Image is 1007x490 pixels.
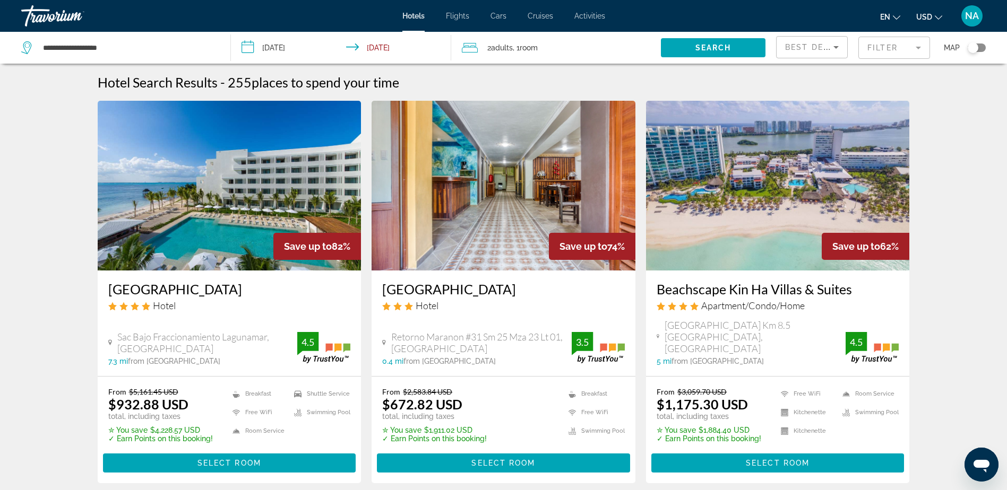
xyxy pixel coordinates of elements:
del: $3,059.70 USD [677,387,727,396]
span: From [657,387,675,396]
span: Select Room [471,459,535,467]
div: 62% [822,233,909,260]
h1: Hotel Search Results [98,74,218,90]
li: Breakfast [563,387,625,400]
h2: 255 [228,74,399,90]
span: Adults [491,43,513,52]
a: [GEOGRAPHIC_DATA] [382,281,625,297]
p: total, including taxes [108,412,213,421]
p: $1,884.40 USD [657,426,761,434]
a: Cars [490,12,506,20]
img: trustyou-badge.svg [297,332,350,363]
ins: $1,175.30 USD [657,396,748,412]
span: Hotel [153,300,176,311]
span: Sac Bajo Fraccionamiento Lagunamar, [GEOGRAPHIC_DATA] [117,331,297,354]
div: 4 star Hotel [108,300,351,311]
button: Travelers: 2 adults, 0 children [451,32,661,64]
li: Free WiFi [227,406,289,419]
span: Select Room [197,459,261,467]
li: Free WiFi [563,406,625,419]
li: Swimming Pool [563,424,625,437]
span: From [108,387,126,396]
a: Travorium [21,2,127,30]
span: from [GEOGRAPHIC_DATA] [128,357,220,365]
span: places to spend your time [252,74,399,90]
button: Search [661,38,765,57]
span: Save up to [832,241,880,252]
span: ✮ You save [657,426,696,434]
img: Hotel image [646,101,910,270]
button: Toggle map [960,43,986,52]
li: Kitchenette [776,424,837,437]
button: Filter [858,36,930,59]
a: Hotels [402,12,425,20]
button: Change language [880,9,900,24]
a: Select Room [103,456,356,467]
button: Change currency [916,9,942,24]
del: $2,583.84 USD [403,387,452,396]
button: Select Room [377,453,630,472]
span: Apartment/Condo/Home [701,300,805,311]
span: Best Deals [785,43,840,51]
div: 4.5 [297,336,319,348]
span: NA [965,11,979,21]
span: Map [944,40,960,55]
li: Room Service [227,424,289,437]
iframe: Button to launch messaging window [965,448,999,482]
span: - [220,74,225,90]
a: Select Room [377,456,630,467]
a: [GEOGRAPHIC_DATA] [108,281,351,297]
span: Search [695,43,731,52]
ins: $932.88 USD [108,396,188,412]
button: Check-in date: Jan 24, 2026 Check-out date: Jan 31, 2026 [231,32,451,64]
p: ✓ Earn Points on this booking! [657,434,761,443]
img: Hotel image [98,101,362,270]
span: Select Room [746,459,810,467]
span: , 1 [513,40,538,55]
div: 3 star Hotel [382,300,625,311]
a: Flights [446,12,469,20]
li: Shuttle Service [289,387,350,400]
del: $5,161.45 USD [129,387,178,396]
li: Room Service [837,387,899,400]
span: from [GEOGRAPHIC_DATA] [403,357,496,365]
span: [GEOGRAPHIC_DATA] Km 8.5 [GEOGRAPHIC_DATA], [GEOGRAPHIC_DATA] [665,319,846,354]
li: Swimming Pool [837,406,899,419]
span: ✮ You save [108,426,148,434]
div: 74% [549,233,635,260]
span: ✮ You save [382,426,421,434]
mat-select: Sort by [785,41,839,54]
p: ✓ Earn Points on this booking! [382,434,487,443]
p: ✓ Earn Points on this booking! [108,434,213,443]
button: Select Room [651,453,905,472]
span: 7.3 mi [108,357,128,365]
span: en [880,13,890,21]
button: Select Room [103,453,356,472]
a: Cruises [528,12,553,20]
img: Hotel image [372,101,635,270]
p: $1,911.02 USD [382,426,487,434]
span: USD [916,13,932,21]
li: Free WiFi [776,387,837,400]
span: from [GEOGRAPHIC_DATA] [672,357,764,365]
div: 82% [273,233,361,260]
li: Kitchenette [776,406,837,419]
a: Select Room [651,456,905,467]
a: Beachscape Kin Ha Villas & Suites [657,281,899,297]
img: trustyou-badge.svg [846,332,899,363]
button: User Menu [958,5,986,27]
div: 4.5 [846,336,867,348]
span: 5 mi [657,357,672,365]
p: total, including taxes [657,412,761,421]
a: Activities [574,12,605,20]
span: 2 [487,40,513,55]
img: trustyou-badge.svg [572,332,625,363]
